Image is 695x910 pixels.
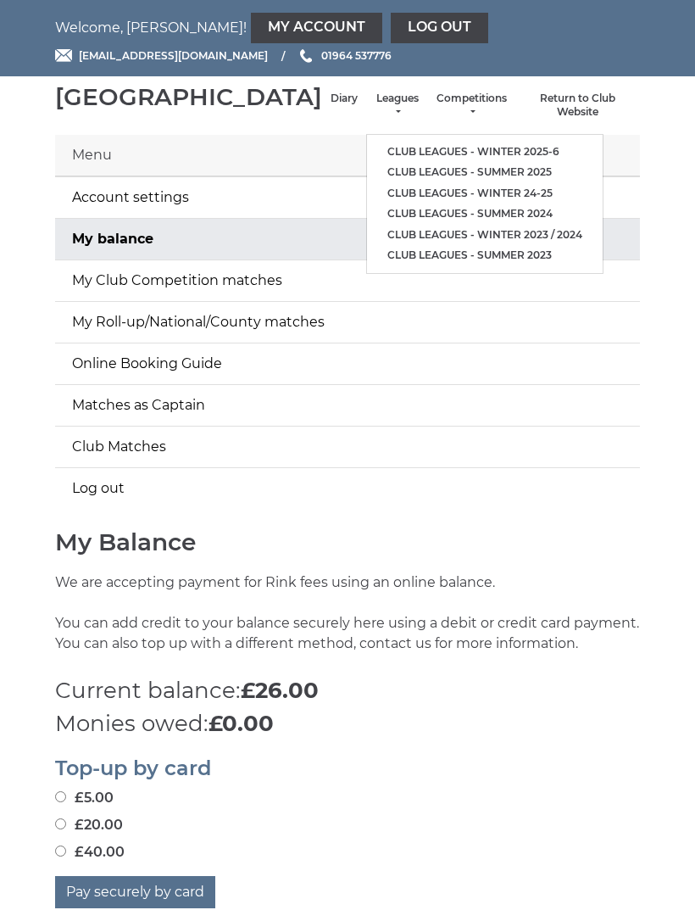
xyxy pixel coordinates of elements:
a: Phone us 01964 537776 [297,47,392,64]
input: £40.00 [55,846,66,857]
h1: My Balance [55,529,640,555]
a: Club leagues - Winter 2025-6 [367,142,603,163]
span: 01964 537776 [321,49,392,62]
button: Pay securely by card [55,876,215,908]
a: Log out [391,13,488,43]
strong: £0.00 [208,710,274,737]
span: [EMAIL_ADDRESS][DOMAIN_NAME] [79,49,268,62]
a: Email [EMAIL_ADDRESS][DOMAIN_NAME] [55,47,268,64]
nav: Welcome, [PERSON_NAME]! [55,13,640,43]
h2: Top-up by card [55,757,640,779]
ul: Leagues [366,134,603,274]
a: My Club Competition matches [55,260,640,301]
img: Phone us [300,49,312,63]
a: Club leagues - Summer 2024 [367,204,603,225]
a: Leagues [375,92,420,120]
a: My Roll-up/National/County matches [55,302,640,343]
p: We are accepting payment for Rink fees using an online balance. You can add credit to your balanc... [55,572,640,674]
a: Return to Club Website [524,92,631,120]
a: Diary [331,92,358,106]
a: Matches as Captain [55,385,640,426]
strong: £26.00 [241,677,319,704]
a: Club leagues - Winter 2023 / 2024 [367,225,603,246]
a: Club leagues - Summer 2023 [367,245,603,266]
div: Menu [55,135,640,176]
a: Log out [55,468,640,509]
a: Club leagues - Summer 2025 [367,162,603,183]
label: £20.00 [55,815,123,835]
a: Competitions [436,92,507,120]
a: My Account [251,13,382,43]
div: [GEOGRAPHIC_DATA] [55,84,322,110]
p: Monies owed: [55,707,640,740]
input: £5.00 [55,791,66,802]
a: My balance [55,219,640,260]
label: £5.00 [55,788,114,808]
a: Online Booking Guide [55,343,640,384]
a: Club leagues - Winter 24-25 [367,183,603,204]
a: Club Matches [55,427,640,467]
label: £40.00 [55,842,125,863]
input: £20.00 [55,818,66,829]
p: Current balance: [55,674,640,707]
a: Account settings [55,177,640,218]
img: Email [55,49,72,62]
